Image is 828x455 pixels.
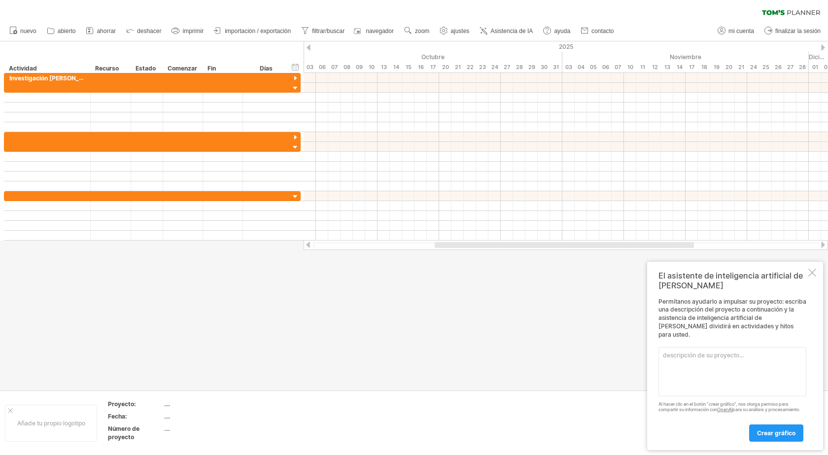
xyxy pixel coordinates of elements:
[501,62,513,72] div: Lunes, 27 de octubre de 2025
[319,64,326,70] font: 06
[759,62,772,72] div: Martes, 25 de noviembre de 2025
[710,62,723,72] div: Miércoles, 19 de noviembre de 2025
[636,62,649,72] div: Martes, 11 de noviembre de 2025
[689,64,694,70] font: 17
[757,429,795,437] font: crear gráfico
[812,64,818,70] font: 01
[17,420,85,427] font: Añade tu propio logotipo
[182,28,204,35] font: imprimir
[538,62,550,72] div: Jueves, 30 de octubre de 2025
[328,62,341,72] div: Martes, 7 de octubre de 2025
[488,62,501,72] div: Viernes, 24 de octubre de 2025
[528,64,535,70] font: 29
[575,62,587,72] div: Martes, 4 de noviembre de 2025
[464,62,476,72] div: Miércoles, 22 de octubre de 2025
[381,64,387,70] font: 13
[670,53,701,61] font: Noviembre
[378,62,390,72] div: Lunes, 13 de octubre de 2025
[762,64,769,70] font: 25
[565,64,572,70] font: 03
[553,64,559,70] font: 31
[784,62,796,72] div: Jueves, 27 de noviembre de 2025
[393,64,399,70] font: 14
[796,62,809,72] div: Viernes, 28 de noviembre de 2025
[587,62,599,72] div: Miércoles, 5 de noviembre de 2025
[20,28,36,35] font: nuevo
[701,64,707,70] font: 18
[279,52,562,62] div: Octubre de 2025
[168,65,197,72] font: Comenzar
[415,28,429,35] font: zoom
[455,64,461,70] font: 21
[402,62,414,72] div: Miércoles, 15 de octubre de 2025
[450,28,469,35] font: ajustes
[677,64,683,70] font: 14
[602,64,609,70] font: 06
[95,65,119,72] font: Recurso
[738,64,744,70] font: 21
[578,64,585,70] font: 04
[599,62,612,72] div: Jueves, 6 de noviembre de 2025
[83,25,119,37] a: ahorrar
[476,62,488,72] div: Jueves, 23 de octubre de 2025
[525,62,538,72] div: Miércoles, 29 de octubre de 2025
[749,424,803,442] a: crear gráfico
[479,64,486,70] font: 23
[467,64,474,70] font: 22
[717,407,732,412] a: OpenAI
[7,25,39,37] a: nuevo
[414,62,427,72] div: Jueves, 16 de octubre de 2025
[316,62,328,72] div: Lunes, 6 de octubre de 2025
[331,64,338,70] font: 07
[365,62,378,72] div: Viernes, 10 de octubre de 2025
[612,62,624,72] div: Viernes, 7 de noviembre de 2025
[664,64,670,70] font: 13
[723,62,735,72] div: Jueves, 20 de noviembre de 2025
[402,25,432,37] a: zoom
[559,43,573,50] font: 2025
[356,64,363,70] font: 09
[124,25,164,37] a: deshacer
[491,64,498,70] font: 24
[304,62,316,72] div: Viernes, 3 de octubre de 2025
[430,64,436,70] font: 17
[578,25,617,37] a: contacto
[307,64,313,70] font: 03
[591,28,614,35] font: contacto
[725,64,732,70] font: 20
[513,62,525,72] div: Martes, 28 de octubre de 2025
[421,53,445,61] font: Octubre
[137,28,161,35] font: deshacer
[164,425,170,432] font: ....
[714,64,720,70] font: 19
[747,62,759,72] div: Lunes, 24 de noviembre de 2025
[136,65,156,72] font: Estado
[108,400,136,408] font: Proyecto:
[439,62,451,72] div: Lunes, 20 de octubre de 2025
[390,62,402,72] div: Martes, 14 de octubre de 2025
[504,64,510,70] font: 27
[799,64,806,70] font: 28
[490,28,533,35] font: Asistencia de IA
[516,64,523,70] font: 28
[640,64,645,70] font: 11
[225,28,291,35] font: importación / exportación
[211,25,294,37] a: importación / exportación
[658,298,806,338] font: Permítanos ayudarlo a impulsar su proyecto: escriba una descripción del proyecto a continuación y...
[750,64,757,70] font: 24
[550,62,562,72] div: Viernes, 31 de octubre de 2025
[477,25,536,37] a: Asistencia de IA
[352,25,397,37] a: navegador
[554,28,570,35] font: ayuda
[590,64,597,70] font: 05
[442,64,449,70] font: 20
[649,62,661,72] div: Miércoles, 12 de noviembre de 2025
[108,413,127,420] font: Fecha:
[437,25,472,37] a: ajustes
[164,400,170,408] font: ....
[732,407,800,412] font: para su análisis y procesamiento.
[164,413,170,420] font: ....
[658,271,803,290] font: El asistente de inteligencia artificial de [PERSON_NAME]
[108,425,139,441] font: Número de proyecto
